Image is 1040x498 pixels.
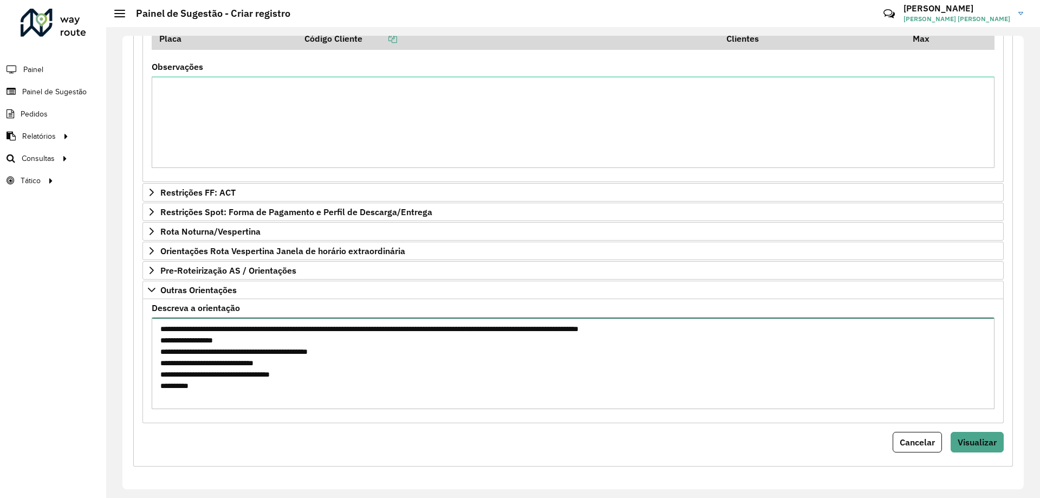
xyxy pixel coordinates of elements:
span: Pre-Roteirização AS / Orientações [160,266,296,275]
span: Pedidos [21,108,48,120]
a: Pre-Roteirização AS / Orientações [142,261,1004,280]
span: Painel de Sugestão [22,86,87,98]
span: Restrições Spot: Forma de Pagamento e Perfil de Descarga/Entrega [160,208,432,216]
button: Visualizar [951,432,1004,452]
th: Max [905,27,948,50]
span: Tático [21,175,41,186]
span: [PERSON_NAME] [PERSON_NAME] [903,14,1010,24]
span: Rota Noturna/Vespertina [160,227,261,236]
th: Código Cliente [297,27,719,50]
label: Observações [152,60,203,73]
span: Relatórios [22,131,56,142]
span: Orientações Rota Vespertina Janela de horário extraordinária [160,247,405,255]
span: Visualizar [958,437,997,448]
span: Outras Orientações [160,286,237,294]
a: Restrições FF: ACT [142,183,1004,202]
th: Clientes [719,27,905,50]
h3: [PERSON_NAME] [903,3,1010,14]
a: Copiar [362,33,397,44]
label: Descreva a orientação [152,301,240,314]
a: Rota Noturna/Vespertina [142,222,1004,241]
a: Orientações Rota Vespertina Janela de horário extraordinária [142,242,1004,260]
th: Placa [152,27,297,50]
a: Contato Rápido [877,2,901,25]
div: Outras Orientações [142,299,1004,423]
button: Cancelar [893,432,942,452]
a: Outras Orientações [142,281,1004,299]
span: Restrições FF: ACT [160,188,236,197]
span: Cancelar [900,437,935,448]
a: Restrições Spot: Forma de Pagamento e Perfil de Descarga/Entrega [142,203,1004,221]
span: Consultas [22,153,55,164]
span: Painel [23,64,43,75]
h2: Painel de Sugestão - Criar registro [125,8,290,20]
